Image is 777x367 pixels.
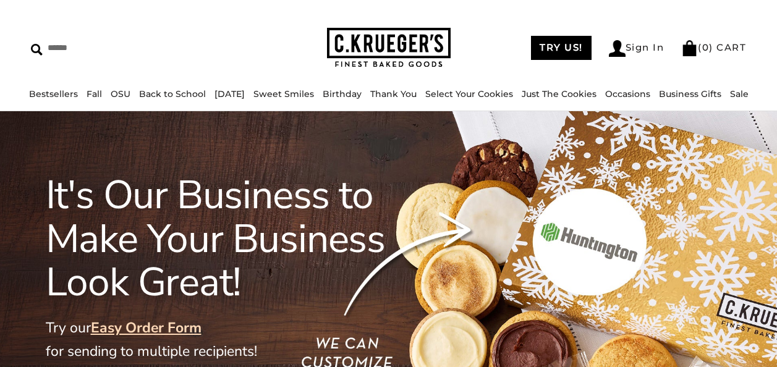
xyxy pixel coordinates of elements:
[253,88,314,99] a: Sweet Smiles
[327,28,451,68] img: C.KRUEGER'S
[702,41,710,53] span: 0
[31,44,43,56] img: Search
[522,88,597,99] a: Just The Cookies
[323,88,362,99] a: Birthday
[659,88,721,99] a: Business Gifts
[46,174,439,304] h1: It's Our Business to Make Your Business Look Great!
[370,88,417,99] a: Thank You
[681,40,698,56] img: Bag
[31,38,194,57] input: Search
[730,88,749,99] a: Sale
[681,41,746,53] a: (0) CART
[46,316,439,363] p: Try our for sending to multiple recipients!
[139,88,206,99] a: Back to School
[425,88,513,99] a: Select Your Cookies
[91,318,202,337] a: Easy Order Form
[214,88,245,99] a: [DATE]
[111,88,130,99] a: OSU
[609,40,664,57] a: Sign In
[605,88,650,99] a: Occasions
[87,88,102,99] a: Fall
[609,40,626,57] img: Account
[531,36,592,60] a: TRY US!
[29,88,78,99] a: Bestsellers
